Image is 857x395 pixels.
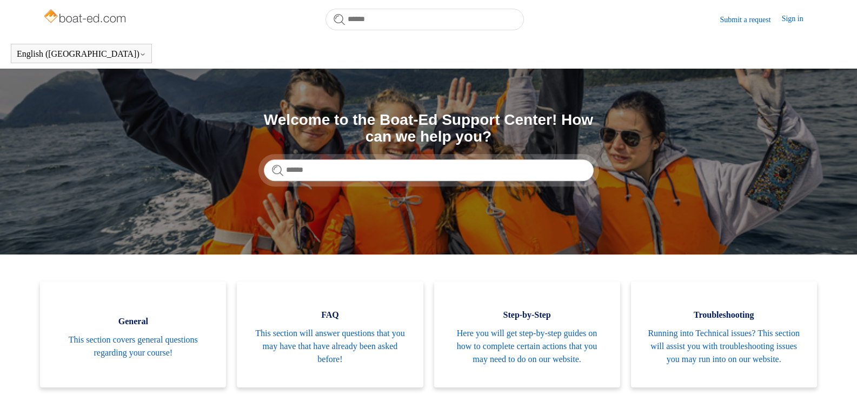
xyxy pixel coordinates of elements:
input: Search [264,159,594,181]
span: This section covers general questions regarding your course! [56,333,210,359]
span: General [56,315,210,328]
a: Troubleshooting Running into Technical issues? This section will assist you with troubleshooting ... [631,282,817,387]
span: Step-by-Step [450,309,604,322]
span: This section will answer questions that you may have that have already been asked before! [253,327,407,366]
a: Sign in [782,13,814,26]
img: Boat-Ed Help Center home page [43,6,129,28]
a: Submit a request [720,14,782,25]
span: Running into Technical issues? This section will assist you with troubleshooting issues you may r... [647,327,801,366]
a: General This section covers general questions regarding your course! [40,282,226,387]
a: Step-by-Step Here you will get step-by-step guides on how to complete certain actions that you ma... [434,282,620,387]
span: Here you will get step-by-step guides on how to complete certain actions that you may need to do ... [450,327,604,366]
h1: Welcome to the Boat-Ed Support Center! How can we help you? [264,112,594,145]
span: Troubleshooting [647,309,801,322]
span: FAQ [253,309,407,322]
input: Search [325,9,524,30]
a: FAQ This section will answer questions that you may have that have already been asked before! [237,282,423,387]
button: English ([GEOGRAPHIC_DATA]) [17,49,146,59]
